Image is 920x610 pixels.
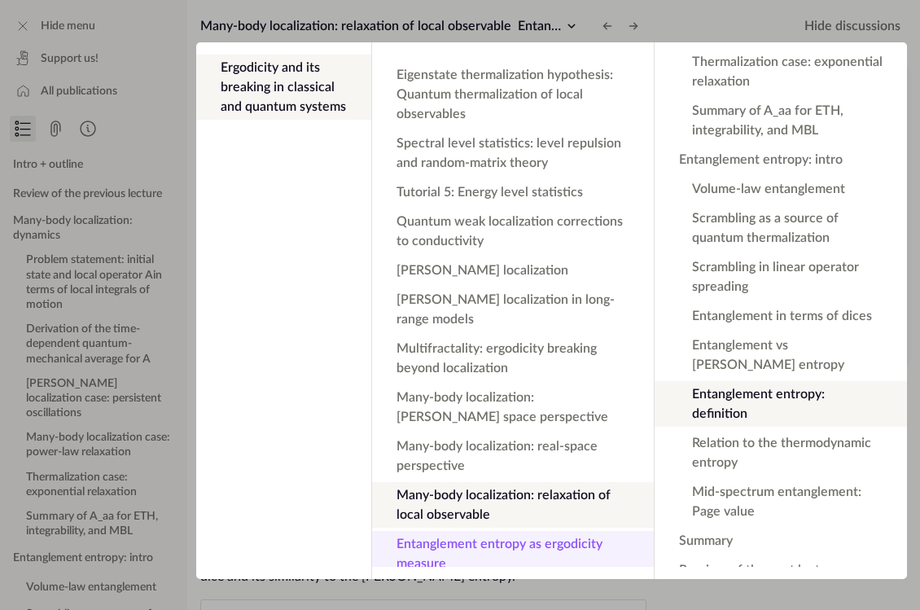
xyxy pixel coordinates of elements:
button: Scrambling as a source of quantum thermalization [655,205,907,251]
button: Eigenstate thermalization hypothesis: Quantum thermalization of local observables [372,62,654,127]
button: Summary of A_aa for ETH, integrability, and MBL [655,98,907,143]
button: Volume-law entanglement [655,176,907,202]
button: Entanglement in terms of dices [655,303,907,329]
button: Summary [655,528,907,554]
button: Relation to the thermodynamic entropy [655,430,907,476]
button: Tutorial 5: Energy level statistics [372,179,654,205]
button: Ergodicity and its breaking in classical and quantum systems [196,55,371,120]
button: Mid-spectrum entanglement: Page value [655,479,907,524]
button: Many-body localization: relaxation of local observable [372,482,654,528]
button: Quantum weak localization corrections to conductivity [372,208,654,254]
button: Entanglement entropy: definition [655,381,907,427]
button: Entanglement entropy: intro [655,147,907,173]
button: Multifractality: ergodicity breaking beyond localization [372,336,654,381]
button: [PERSON_NAME] localization in long-range models [372,287,654,332]
button: Entanglement vs [PERSON_NAME] entropy [655,332,907,378]
button: [PERSON_NAME] localization [372,257,654,283]
button: Thermalization case: exponential relaxation [655,49,907,94]
button: Entanglement entropy as ergodicity measure [372,531,654,577]
button: Many-body localization: [PERSON_NAME] space perspective [372,384,654,430]
button: Scrambling in linear operator spreading [655,254,907,300]
button: Spectral level statistics: level repulsion and random-matrix theory [372,130,654,176]
button: Many-body localization: real-space perspective [372,433,654,479]
button: Preview of the next lecture [655,557,907,583]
